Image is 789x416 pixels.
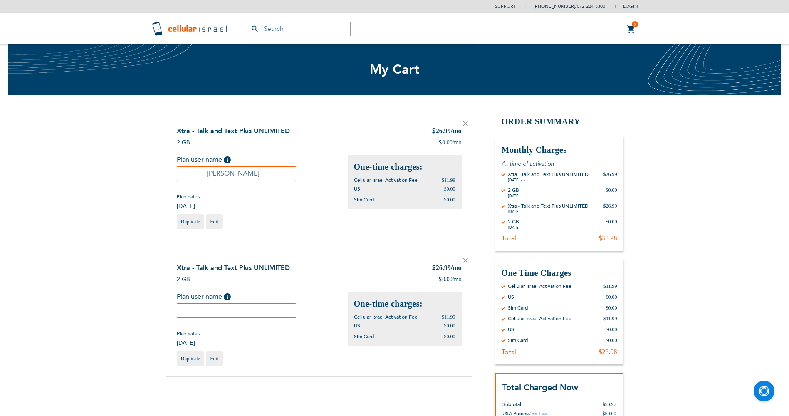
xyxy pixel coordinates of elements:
span: $50.97 [603,401,616,407]
span: Help [224,156,231,163]
div: $11.99 [603,283,617,290]
div: Sim Card [508,337,528,344]
h3: One Time Charges [502,267,617,279]
a: 2 [627,25,636,35]
a: [PHONE_NUMBER] [534,3,575,10]
span: US [354,186,360,192]
a: Duplicate [177,214,205,229]
div: [DATE] - - [508,193,525,198]
span: [DATE] [177,339,200,347]
span: $11.99 [442,177,455,183]
span: 2 GB [177,139,190,146]
div: 2 GB [508,218,525,225]
span: $11.99 [442,314,455,320]
div: US [508,294,514,300]
span: /mo [451,264,462,271]
div: $0.00 [606,326,617,333]
span: Plan user name [177,155,222,164]
div: $26.99 [603,203,617,214]
img: Cellular Israel [151,20,230,37]
span: Sim Card [354,196,374,203]
input: Search [247,22,351,36]
a: Xtra - Talk and Text Plus UNLIMITED [177,263,290,272]
div: $0.00 [606,294,617,300]
div: $0.00 [606,218,617,230]
a: Edit [206,351,223,366]
span: $ [438,275,442,284]
span: $ [432,264,436,273]
div: 0.00 [438,275,461,284]
span: /mo [453,275,462,284]
li: / [525,0,605,12]
h2: Order Summary [495,116,623,128]
span: [DATE] [177,202,200,210]
div: [DATE] - - [508,178,589,183]
div: $0.00 [606,305,617,311]
span: Cellular Israel Activation Fee [354,314,418,320]
div: Xtra - Talk and Text Plus UNLIMITED [508,171,589,178]
a: Xtra - Talk and Text Plus UNLIMITED [177,126,290,136]
a: Duplicate [177,351,205,366]
div: [DATE] - - [508,209,589,214]
span: $ [438,139,442,147]
h3: Monthly Charges [502,144,617,156]
a: Edit [206,214,223,229]
span: $ [432,127,436,136]
div: US [508,326,514,333]
span: Duplicate [181,219,200,225]
span: $0.00 [444,186,455,192]
span: Edit [210,219,218,225]
div: 26.99 [432,126,462,136]
a: Support [495,3,516,10]
span: Plan dates [177,193,200,200]
div: Total [502,234,516,243]
div: Cellular Israel Activation Fee [508,315,571,322]
span: $0.00 [444,334,455,339]
div: $0.00 [606,187,617,198]
div: Xtra - Talk and Text Plus UNLIMITED [508,203,589,209]
span: /mo [453,139,462,147]
div: 26.99 [432,263,462,273]
p: At time of activation [502,160,617,168]
span: 2 [633,21,636,28]
span: Plan dates [177,330,200,337]
div: $0.00 [606,337,617,344]
div: 2 GB [508,187,525,193]
span: Plan user name [177,292,222,301]
div: Sim Card [508,305,528,311]
div: $26.99 [603,171,617,183]
span: Duplicate [181,356,200,362]
span: 2 GB [177,275,190,283]
div: [DATE] - - [508,225,525,230]
span: Edit [210,356,218,362]
span: US [354,322,360,329]
span: Sim Card [354,333,374,340]
span: Help [224,293,231,300]
span: My Cart [370,61,420,78]
a: 072-224-3300 [577,3,605,10]
span: $0.00 [444,197,455,203]
div: 0.00 [438,139,461,147]
div: Cellular Israel Activation Fee [508,283,571,290]
span: Cellular Israel Activation Fee [354,177,418,183]
strong: Total Charged Now [502,382,578,393]
div: $23.98 [599,348,617,356]
span: Login [623,3,638,10]
th: Subtotal [502,394,574,409]
span: /mo [451,127,462,134]
div: Total [502,348,516,356]
h2: One-time charges: [354,161,455,173]
span: $0.00 [444,323,455,329]
h2: One-time charges: [354,298,455,310]
div: $11.99 [603,315,617,322]
div: $53.98 [599,234,617,243]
